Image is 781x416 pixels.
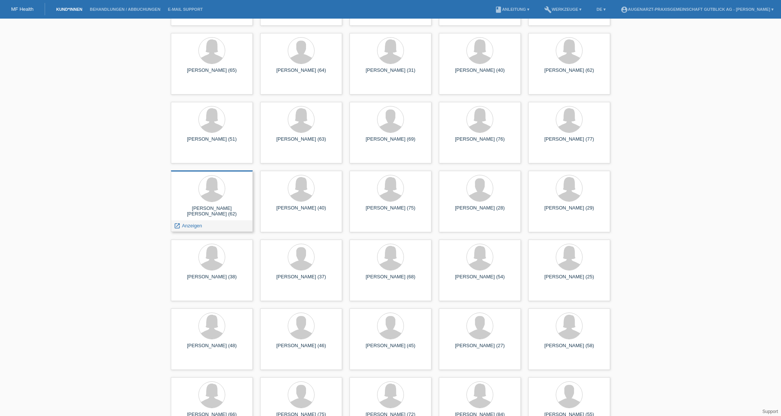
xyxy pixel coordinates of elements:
div: [PERSON_NAME] (37) [266,274,336,286]
div: [PERSON_NAME] (40) [266,205,336,217]
div: [PERSON_NAME] (48) [177,343,247,355]
a: bookAnleitung ▾ [491,7,533,12]
div: [PERSON_NAME] (51) [177,136,247,148]
a: launch Anzeigen [174,223,202,228]
div: [PERSON_NAME] (76) [445,136,515,148]
a: buildWerkzeuge ▾ [541,7,586,12]
div: [PERSON_NAME] (54) [445,274,515,286]
div: [PERSON_NAME] (63) [266,136,336,148]
div: [PERSON_NAME] (38) [177,274,247,286]
div: [PERSON_NAME] (29) [534,205,604,217]
div: [PERSON_NAME] (75) [356,205,425,217]
a: DE ▾ [593,7,609,12]
div: [PERSON_NAME] (28) [445,205,515,217]
div: [PERSON_NAME] (27) [445,343,515,355]
div: [PERSON_NAME] (68) [356,274,425,286]
div: [PERSON_NAME] (64) [266,67,336,79]
div: [PERSON_NAME] [PERSON_NAME] (62) [177,205,247,217]
i: book [495,6,502,13]
div: [PERSON_NAME] (58) [534,343,604,355]
div: [PERSON_NAME] (40) [445,67,515,79]
a: E-Mail Support [164,7,207,12]
i: build [544,6,552,13]
span: Anzeigen [182,223,202,228]
a: account_circleAugenarzt-Praxisgemeinschaft Gutblick AG - [PERSON_NAME] ▾ [617,7,777,12]
div: [PERSON_NAME] (31) [356,67,425,79]
div: [PERSON_NAME] (25) [534,274,604,286]
a: MF Health [11,6,34,12]
a: Behandlungen / Abbuchungen [86,7,164,12]
div: [PERSON_NAME] (62) [534,67,604,79]
div: [PERSON_NAME] (77) [534,136,604,148]
div: [PERSON_NAME] (45) [356,343,425,355]
a: Support [762,409,778,414]
div: [PERSON_NAME] (46) [266,343,336,355]
i: launch [174,223,181,229]
div: [PERSON_NAME] (69) [356,136,425,148]
div: [PERSON_NAME] (65) [177,67,247,79]
a: Kund*innen [52,7,86,12]
i: account_circle [621,6,628,13]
